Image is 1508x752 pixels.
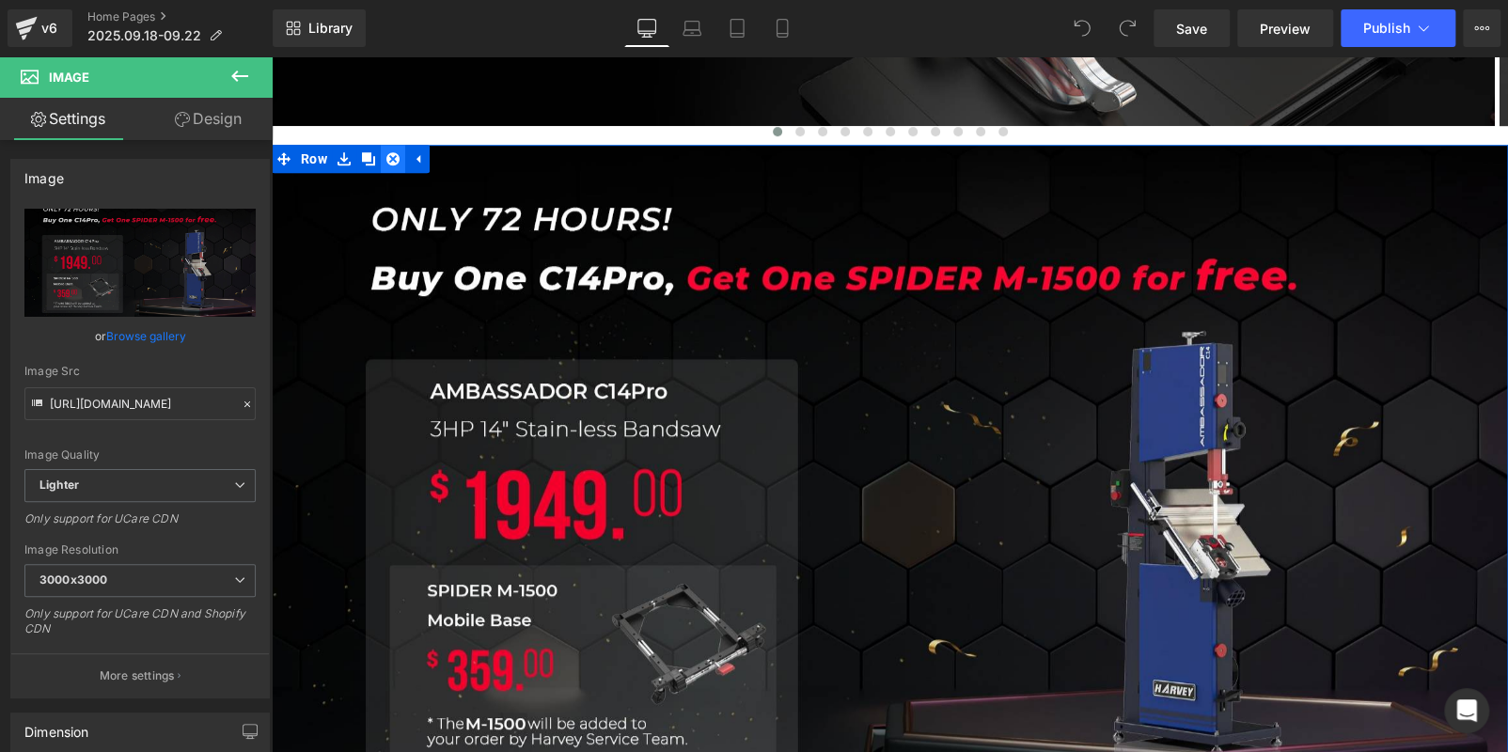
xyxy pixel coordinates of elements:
button: Redo [1108,9,1146,47]
div: or [24,326,256,346]
div: Image Resolution [24,543,256,556]
a: Mobile [760,9,805,47]
span: Image [49,70,89,85]
a: New Library [273,9,366,47]
a: Design [140,98,276,140]
span: Library [308,20,353,37]
input: Link [24,387,256,420]
b: 3000x3000 [39,572,107,587]
a: Desktop [624,9,669,47]
a: Laptop [669,9,715,47]
span: Publish [1363,21,1410,36]
div: Image Quality [24,448,256,462]
div: Image [24,160,64,186]
button: More [1463,9,1500,47]
button: Publish [1341,9,1455,47]
span: Preview [1260,19,1311,39]
div: Open Intercom Messenger [1444,688,1489,733]
iframe: To enrich screen reader interactions, please activate Accessibility in Grammarly extension settings [272,56,1508,752]
div: Dimension [24,713,89,740]
a: Preview [1237,9,1333,47]
div: Only support for UCare CDN [24,511,256,539]
div: v6 [38,16,61,40]
a: Home Pages [87,9,273,24]
span: Save [1176,19,1207,39]
b: Lighter [39,478,79,492]
a: Browse gallery [106,320,186,352]
div: Image Src [24,365,256,378]
button: More settings [11,653,269,697]
button: Undo [1063,9,1101,47]
a: v6 [8,9,72,47]
p: More settings [100,667,175,684]
div: Only support for UCare CDN and Shopify CDN [24,606,256,649]
a: Tablet [715,9,760,47]
span: 2025.09.18-09.22 [87,28,201,43]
